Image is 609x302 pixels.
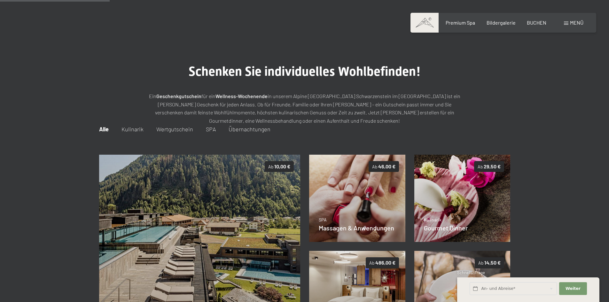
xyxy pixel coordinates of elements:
[487,19,516,26] a: Bildergalerie
[570,19,583,26] span: Menü
[215,93,268,99] strong: Wellness-Wochenende
[566,286,581,291] span: Weiter
[145,92,465,125] p: Ein für ein in unserem Alpine [GEOGRAPHIC_DATA] Schwarzenstein im [GEOGRAPHIC_DATA] ist ein [PERS...
[457,270,485,275] span: Schnellanfrage
[559,282,587,295] button: Weiter
[446,19,475,26] a: Premium Spa
[156,93,201,99] strong: Geschenkgutschein
[527,19,546,26] a: BUCHEN
[189,64,421,79] span: Schenken Sie individuelles Wohlbefinden!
